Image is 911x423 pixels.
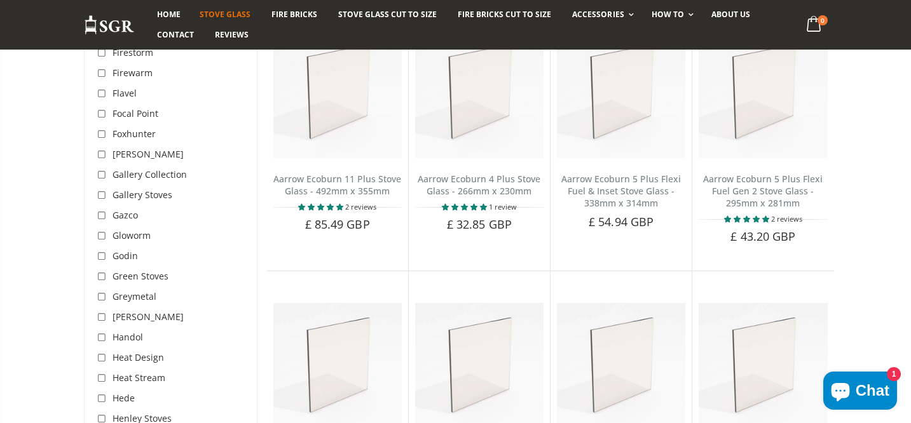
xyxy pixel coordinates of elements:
[730,229,795,244] span: £ 43.20 GBP
[447,217,512,232] span: £ 32.85 GBP
[113,290,156,302] span: Greymetal
[711,9,750,20] span: About us
[699,30,827,158] img: Aarrow Ecoburn 5 Plus Flexi Fuel Gen 2 stove glass
[113,209,138,221] span: Gazco
[113,46,153,58] span: Firestorm
[819,372,901,413] inbox-online-store-chat: Shopify online store chat
[563,4,640,25] a: Accessories
[113,372,165,384] span: Heat Stream
[147,25,203,45] a: Contact
[273,173,401,197] a: Aarrow Ecoburn 11 Plus Stove Glass - 492mm x 355mm
[113,67,153,79] span: Firewarm
[215,29,249,40] span: Reviews
[262,4,327,25] a: Fire Bricks
[489,202,517,211] span: 1 review
[273,30,402,158] img: Aarrow Ecoburn 11 Plus stove glass
[113,392,135,404] span: Hede
[113,270,168,282] span: Green Stoves
[801,13,827,37] a: 0
[818,15,828,25] span: 0
[113,229,151,241] span: Gloworm
[652,9,684,20] span: How To
[572,9,624,20] span: Accessories
[113,168,187,180] span: Gallery Collection
[190,4,260,25] a: Stove Glass
[157,9,181,20] span: Home
[298,202,345,211] span: 5.00 stars
[113,107,158,119] span: Focal Point
[642,4,700,25] a: How To
[113,128,156,140] span: Foxhunter
[589,214,654,229] span: £ 54.94 GBP
[458,9,551,20] span: Fire Bricks Cut To Size
[771,214,802,224] span: 2 reviews
[415,30,544,158] img: Aarrow Ecoburn 4 Plus stove glass
[113,311,184,323] span: [PERSON_NAME]
[113,331,143,343] span: Handol
[702,4,760,25] a: About us
[442,202,489,211] span: 5.00 stars
[113,148,184,160] span: [PERSON_NAME]
[329,4,446,25] a: Stove Glass Cut To Size
[305,217,370,232] span: £ 85.49 GBP
[113,189,172,201] span: Gallery Stoves
[557,30,685,158] img: Aarrow Ecoburn 5 Plus Flexi Fuel and Inset stove glass
[84,15,135,36] img: Stove Glass Replacement
[338,9,437,20] span: Stove Glass Cut To Size
[271,9,317,20] span: Fire Bricks
[113,250,138,262] span: Godin
[561,173,681,209] a: Aarrow Ecoburn 5 Plus Flexi Fuel & Inset Stove Glass - 338mm x 314mm
[448,4,561,25] a: Fire Bricks Cut To Size
[113,351,164,363] span: Heat Design
[113,87,137,99] span: Flavel
[205,25,258,45] a: Reviews
[418,173,540,197] a: Aarrow Ecoburn 4 Plus Stove Glass - 266mm x 230mm
[157,29,194,40] span: Contact
[200,9,250,20] span: Stove Glass
[703,173,823,209] a: Aarrow Ecoburn 5 Plus Flexi Fuel Gen 2 Stove Glass - 295mm x 281mm
[147,4,190,25] a: Home
[724,214,771,224] span: 5.00 stars
[345,202,376,211] span: 2 reviews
